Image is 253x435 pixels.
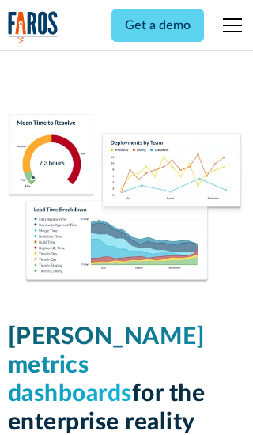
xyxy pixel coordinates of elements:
[213,6,245,44] div: menu
[8,11,59,43] img: Logo of the analytics and reporting company Faros.
[8,11,59,43] a: home
[111,9,204,42] a: Get a demo
[8,114,246,285] img: Dora Metrics Dashboard
[8,325,206,406] span: [PERSON_NAME] metrics dashboards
